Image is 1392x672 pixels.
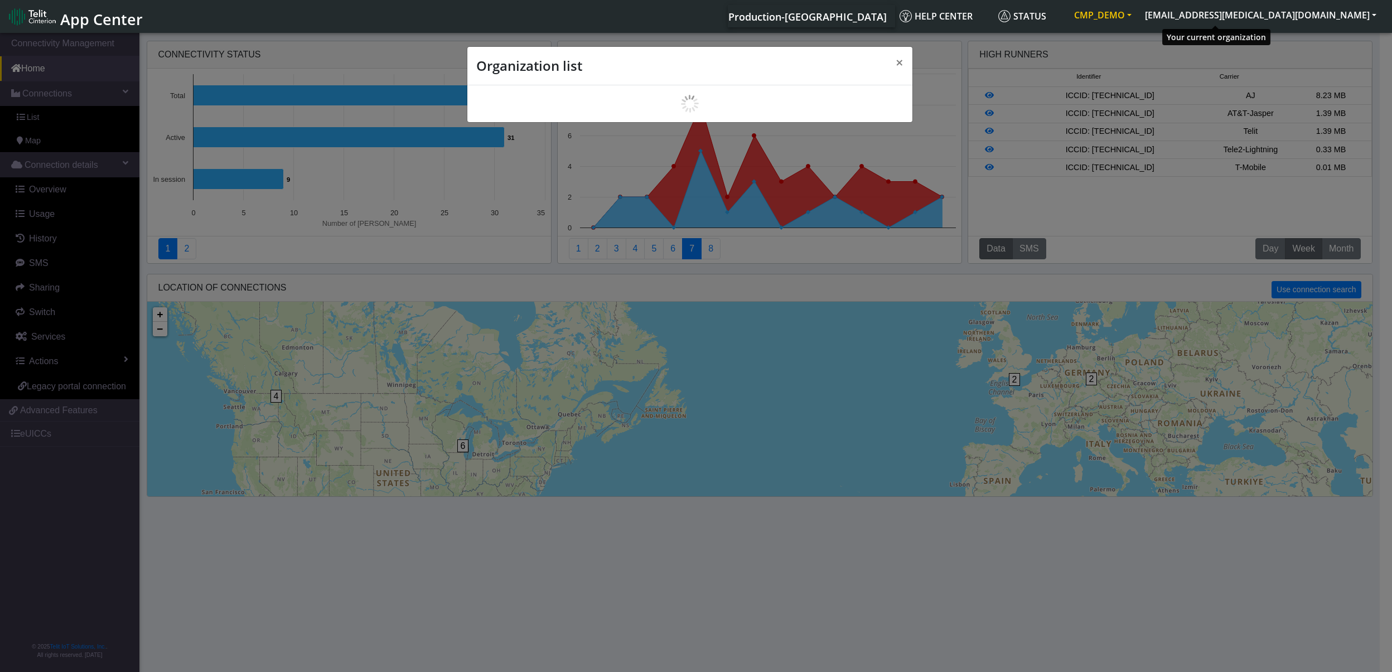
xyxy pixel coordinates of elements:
[1067,5,1138,25] button: CMP_DEMO
[9,8,56,26] img: logo-telit-cinterion-gw-new.png
[1162,29,1270,45] div: Your current organization
[998,10,1046,22] span: Status
[1138,5,1383,25] button: [EMAIL_ADDRESS][MEDICAL_DATA][DOMAIN_NAME]
[9,4,141,28] a: App Center
[681,95,699,113] img: loading.gif
[998,10,1011,22] img: status.svg
[900,10,912,22] img: knowledge.svg
[476,56,582,76] h4: Organization list
[994,5,1067,27] a: Status
[895,5,994,27] a: Help center
[900,10,973,22] span: Help center
[728,10,887,23] span: Production-[GEOGRAPHIC_DATA]
[60,9,143,30] span: App Center
[896,53,903,71] span: ×
[728,5,886,27] a: Your current platform instance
